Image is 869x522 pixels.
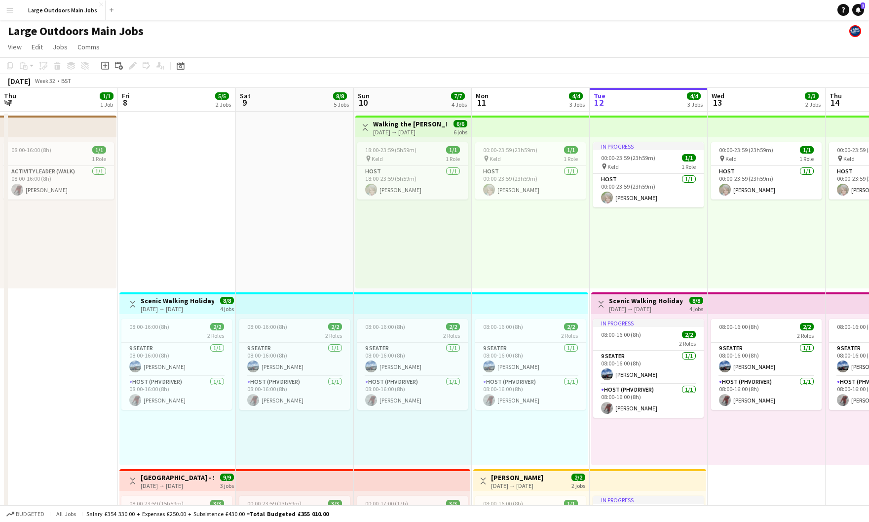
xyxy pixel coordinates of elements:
[446,500,460,507] span: 3/3
[121,343,232,376] app-card-role: 9 Seater1/108:00-16:00 (8h)[PERSON_NAME]
[129,323,169,330] span: 08:00-16:00 (8h)
[711,166,822,200] app-card-role: Host1/100:00-23:59 (23h59m)[PERSON_NAME]
[357,142,468,200] app-job-card: 18:00-23:59 (5h59m)1/1 Keld1 RoleHost1/118:00-23:59 (5h59m)[PERSON_NAME]
[861,2,865,9] span: 1
[593,142,704,207] app-job-card: In progress00:00-23:59 (23h59m)1/1 Keld1 RoleHost1/100:00-23:59 (23h59m)[PERSON_NAME]
[373,128,447,136] div: [DATE] → [DATE]
[571,474,585,481] span: 2/2
[356,97,370,108] span: 10
[491,473,543,482] h3: [PERSON_NAME]
[54,510,78,518] span: All jobs
[561,332,578,339] span: 2 Roles
[800,323,814,330] span: 2/2
[805,92,819,100] span: 3/3
[476,91,489,100] span: Mon
[3,166,114,200] app-card-role: Activity Leader (Walk)1/108:00-16:00 (8h)[PERSON_NAME]
[328,323,342,330] span: 2/2
[8,76,31,86] div: [DATE]
[77,42,100,51] span: Comms
[564,146,578,154] span: 1/1
[594,91,605,100] span: Tue
[28,40,47,53] a: Edit
[601,331,641,338] span: 08:00-16:00 (8h)
[483,146,537,154] span: 00:00-23:59 (23h59m)
[328,500,342,507] span: 3/3
[689,304,703,313] div: 4 jobs
[475,376,586,410] app-card-role: Host (PHV Driver)1/108:00-16:00 (8h)[PERSON_NAME]
[220,304,234,313] div: 4 jobs
[681,163,696,170] span: 1 Role
[120,97,130,108] span: 8
[451,92,465,100] span: 7/7
[20,0,106,20] button: Large Outdoors Main Jobs
[593,319,704,418] div: In progress08:00-16:00 (8h)2/22 Roles9 Seater1/108:00-16:00 (8h)[PERSON_NAME]Host (PHV Driver)1/1...
[609,305,682,313] div: [DATE] → [DATE]
[805,101,821,108] div: 2 Jobs
[607,163,619,170] span: Keld
[483,500,523,507] span: 08:00-16:00 (8h)
[593,384,704,418] app-card-role: Host (PHV Driver)1/108:00-16:00 (8h)[PERSON_NAME]
[689,297,703,304] span: 8/8
[11,146,51,154] span: 08:00-16:00 (8h)
[711,319,822,410] div: 08:00-16:00 (8h)2/22 Roles9 Seater1/108:00-16:00 (8h)[PERSON_NAME]Host (PHV Driver)1/108:00-16:00...
[564,500,578,507] span: 1/1
[8,42,22,51] span: View
[843,155,855,162] span: Keld
[593,496,704,504] div: In progress
[609,296,682,305] h3: Scenic Walking Holiday - Exploring the Giant's Causeway
[711,142,822,200] div: 00:00-23:59 (23h59m)1/1 Keld1 RoleHost1/100:00-23:59 (23h59m)[PERSON_NAME]
[3,142,114,200] app-job-card: 08:00-16:00 (8h)1/11 RoleActivity Leader (Walk)1/108:00-16:00 (8h)[PERSON_NAME]
[491,482,543,489] div: [DATE] → [DATE]
[830,91,842,100] span: Thu
[475,343,586,376] app-card-role: 9 Seater1/108:00-16:00 (8h)[PERSON_NAME]
[215,92,229,100] span: 5/5
[475,166,586,200] app-card-role: Host1/100:00-23:59 (23h59m)[PERSON_NAME]
[712,91,724,100] span: Wed
[800,146,814,154] span: 1/1
[446,146,460,154] span: 1/1
[365,500,408,507] span: 00:00-17:00 (17h)
[210,500,224,507] span: 3/3
[564,323,578,330] span: 2/2
[53,42,68,51] span: Jobs
[250,510,329,518] span: Total Budgeted £355 010.00
[799,155,814,162] span: 1 Role
[325,332,342,339] span: 2 Roles
[32,42,43,51] span: Edit
[239,319,350,410] div: 08:00-16:00 (8h)2/22 Roles9 Seater1/108:00-16:00 (8h)[PERSON_NAME]Host (PHV Driver)1/108:00-16:00...
[849,25,861,37] app-user-avatar: Large Outdoors Office
[475,319,586,410] app-job-card: 08:00-16:00 (8h)2/22 Roles9 Seater1/108:00-16:00 (8h)[PERSON_NAME]Host (PHV Driver)1/108:00-16:00...
[679,340,696,347] span: 2 Roles
[797,332,814,339] span: 2 Roles
[220,297,234,304] span: 8/8
[49,40,72,53] a: Jobs
[452,101,467,108] div: 4 Jobs
[33,77,57,84] span: Week 32
[247,323,287,330] span: 08:00-16:00 (8h)
[357,343,468,376] app-card-role: 9 Seater1/108:00-16:00 (8h)[PERSON_NAME]
[4,40,26,53] a: View
[564,155,578,162] span: 1 Role
[446,323,460,330] span: 2/2
[121,319,232,410] app-job-card: 08:00-16:00 (8h)2/22 Roles9 Seater1/108:00-16:00 (8h)[PERSON_NAME]Host (PHV Driver)1/108:00-16:00...
[220,474,234,481] span: 9/9
[8,24,144,39] h1: Large Outdoors Main Jobs
[86,510,329,518] div: Salary £354 330.00 + Expenses £250.00 + Subsistence £430.00 =
[333,92,347,100] span: 8/8
[373,120,447,128] h3: Walking the [PERSON_NAME] Way - [GEOGRAPHIC_DATA]
[141,473,214,482] h3: [GEOGRAPHIC_DATA] - Striding Edge & Sharp Edge / Scafell Pike Challenge Weekend / Wild Swim - [GE...
[4,91,16,100] span: Thu
[601,154,655,161] span: 00:00-23:59 (23h59m)
[92,146,106,154] span: 1/1
[474,97,489,108] span: 11
[74,40,104,53] a: Comms
[240,91,251,100] span: Sat
[238,97,251,108] span: 9
[593,319,704,327] div: In progress
[129,500,184,507] span: 08:00-23:59 (15h59m)
[92,155,106,162] span: 1 Role
[100,101,113,108] div: 1 Job
[593,174,704,207] app-card-role: Host1/100:00-23:59 (23h59m)[PERSON_NAME]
